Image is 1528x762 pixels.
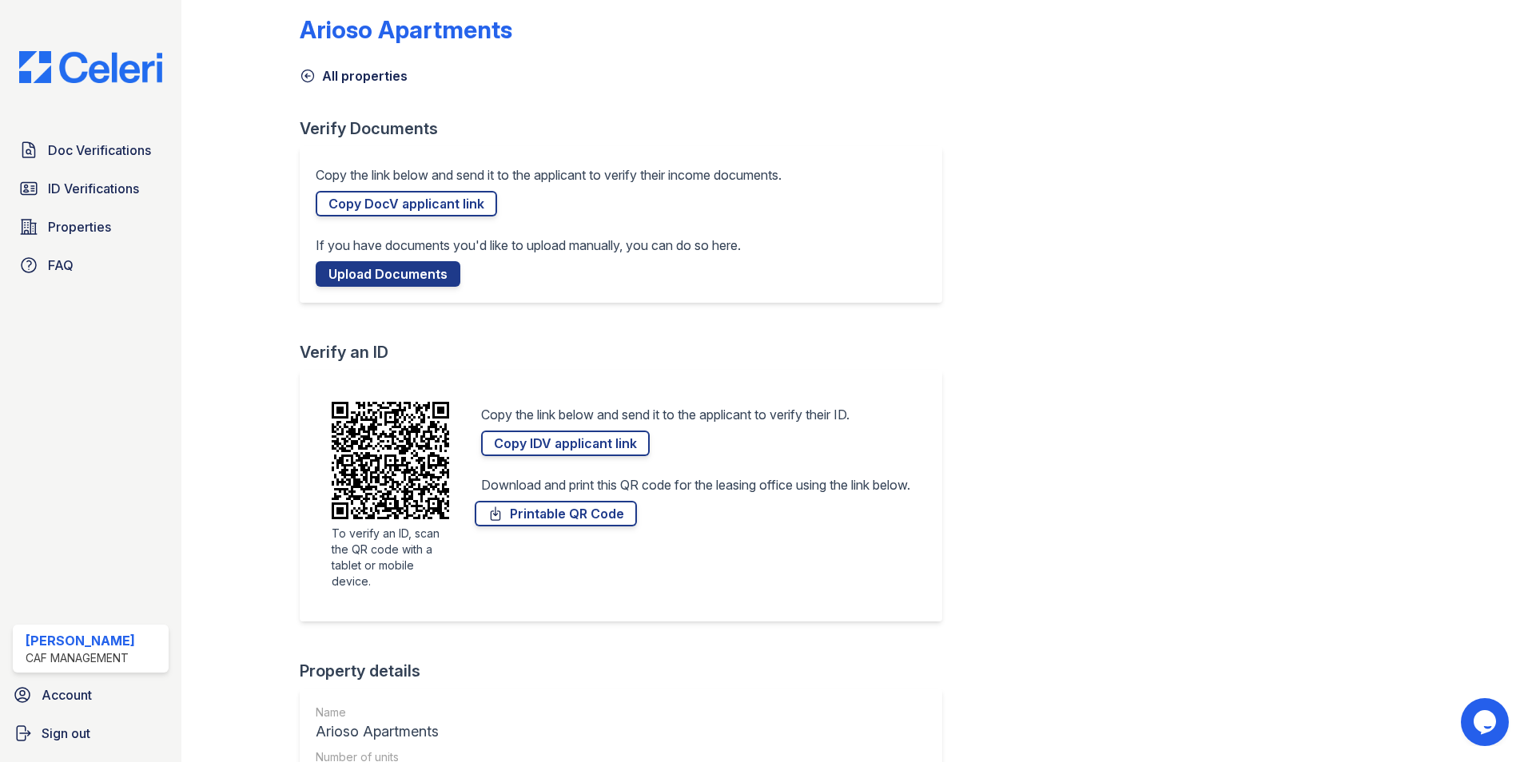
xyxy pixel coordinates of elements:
[13,134,169,166] a: Doc Verifications
[316,165,782,185] p: Copy the link below and send it to the applicant to verify their income documents.
[300,66,408,85] a: All properties
[316,720,465,743] div: Arioso Apartments
[332,526,449,589] div: To verify an ID, scan the QR code with a tablet or mobile device.
[48,141,151,160] span: Doc Verifications
[48,179,139,198] span: ID Verifications
[6,717,175,749] a: Sign out
[475,501,637,526] a: Printable QR Code
[13,173,169,204] a: ID Verifications
[300,660,955,682] div: Property details
[316,191,497,216] a: Copy DocV applicant link
[6,51,175,83] img: CE_Logo_Blue-a8612792a0a2168367f1c8372b55b34899dd931a85d93a1a3d3e32e68fde9ad4.png
[316,704,465,720] div: Name
[481,475,910,494] p: Download and print this QR code for the leasing office using the link below.
[300,15,512,44] div: Arioso Apartments
[48,217,111,236] span: Properties
[26,650,135,666] div: CAF Management
[1461,698,1512,746] iframe: chat widget
[316,261,460,287] a: Upload Documents
[481,431,650,456] a: Copy IDV applicant link
[42,685,92,704] span: Account
[48,256,74,275] span: FAQ
[13,249,169,281] a: FAQ
[42,724,90,743] span: Sign out
[481,405,850,424] p: Copy the link below and send it to the applicant to verify their ID.
[300,117,955,140] div: Verify Documents
[6,679,175,711] a: Account
[300,341,955,363] div: Verify an ID
[26,631,135,650] div: [PERSON_NAME]
[13,211,169,243] a: Properties
[316,236,741,255] p: If you have documents you'd like to upload manually, you can do so here.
